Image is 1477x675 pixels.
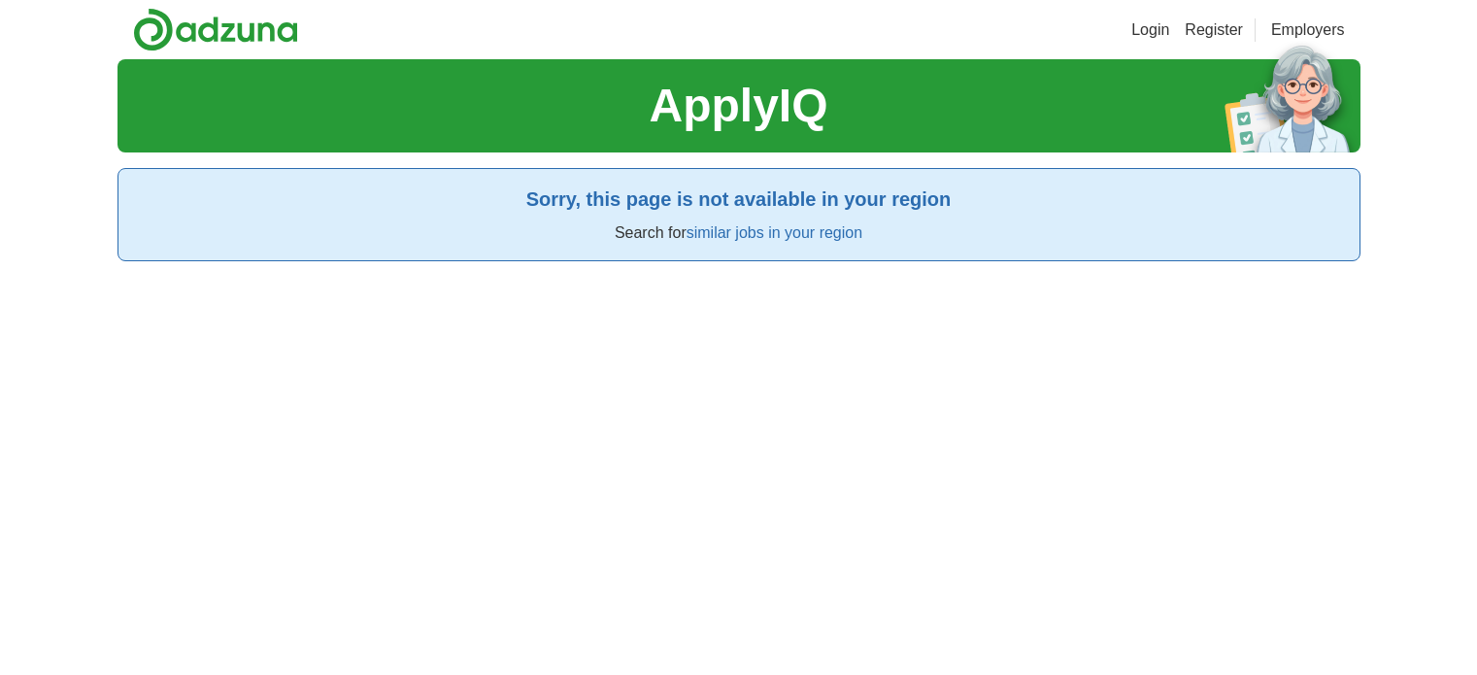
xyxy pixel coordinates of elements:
[1185,18,1243,42] a: Register
[687,224,862,241] a: similar jobs in your region
[133,8,298,51] img: Adzuna logo
[649,71,827,141] h1: ApplyIQ
[134,221,1344,245] p: Search for
[134,185,1344,214] h2: Sorry, this page is not available in your region
[1271,18,1345,42] a: Employers
[1131,18,1169,42] a: Login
